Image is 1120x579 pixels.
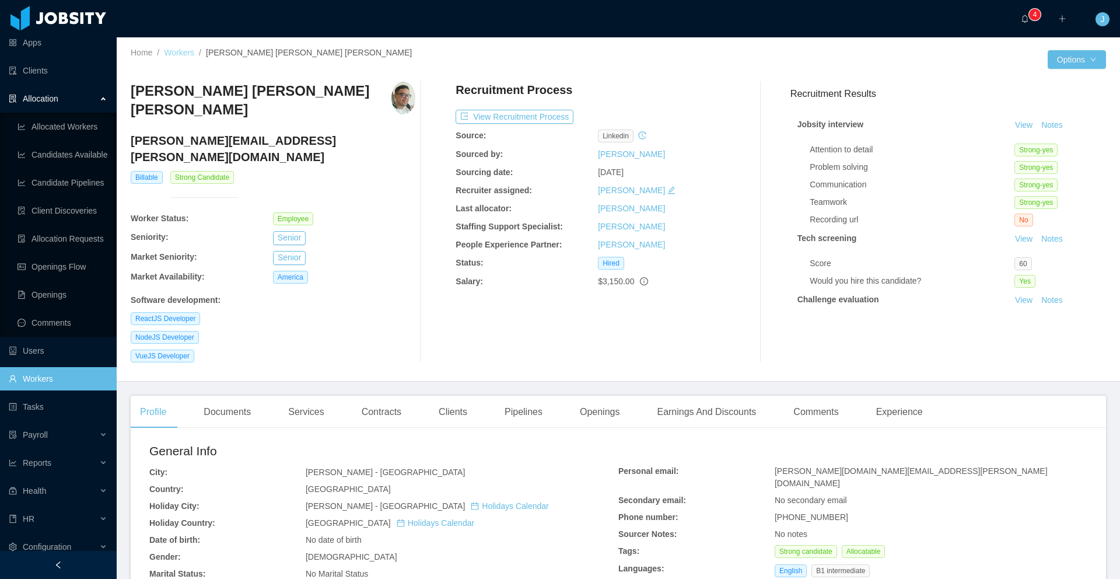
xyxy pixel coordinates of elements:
[23,514,34,524] span: HR
[1014,196,1058,209] span: Strong-yes
[131,295,220,305] b: Software development :
[17,255,107,278] a: icon: idcardOpenings Flow
[170,171,234,184] span: Strong Candidate
[273,212,313,225] span: Employee
[9,515,17,523] i: icon: book
[456,131,486,140] b: Source:
[17,115,107,138] a: icon: line-chartAllocated Workers
[131,350,194,362] span: VueJS Developer
[306,569,368,578] span: No Marital Status
[1014,161,1058,174] span: Strong-yes
[456,82,572,98] h4: Recruitment Process
[131,331,199,344] span: NodeJS Developer
[640,277,648,285] span: info-circle
[149,535,200,545] b: Date of birth:
[797,233,857,243] strong: Tech screening
[618,496,686,505] b: Secondary email:
[867,396,932,428] div: Experience
[17,171,107,194] a: icon: line-chartCandidate Pipelines
[23,486,46,496] span: Health
[17,283,107,306] a: icon: file-textOpenings
[598,277,634,286] span: $3,150.00
[775,466,1048,488] span: [PERSON_NAME][DOMAIN_NAME][EMAIL_ADDRESS][PERSON_NAME][DOMAIN_NAME]
[306,552,397,561] span: [DEMOGRAPHIC_DATA]
[810,196,1014,208] div: Teamwork
[131,312,200,325] span: ReactJS Developer
[131,232,169,242] b: Seniority:
[1021,15,1029,23] i: icon: bell
[456,222,563,231] b: Staffing Support Specialist:
[17,143,107,166] a: icon: line-chartCandidates Available
[273,271,308,284] span: America
[149,468,167,477] b: City:
[149,501,199,511] b: Holiday City:
[17,199,107,222] a: icon: file-searchClient Discoveries
[598,168,624,177] span: [DATE]
[131,48,152,57] a: Home
[810,179,1014,191] div: Communication
[429,396,477,428] div: Clients
[598,222,665,231] a: [PERSON_NAME]
[456,168,513,177] b: Sourcing date:
[570,396,629,428] div: Openings
[1029,9,1041,20] sup: 4
[9,339,107,362] a: icon: robotUsers
[618,546,639,556] b: Tags:
[273,251,306,265] button: Senior
[647,396,765,428] div: Earnings And Discounts
[131,272,205,281] b: Market Availability:
[1037,118,1067,132] button: Notes
[790,86,1106,101] h3: Recruitment Results
[1037,294,1067,308] button: Notes
[9,459,17,467] i: icon: line-chart
[797,120,864,129] strong: Jobsity interview
[164,48,194,57] a: Workers
[811,564,870,577] span: B1 intermediate
[1037,232,1067,246] button: Notes
[131,396,176,428] div: Profile
[456,110,573,124] button: icon: exportView Recruitment Process
[17,311,107,334] a: icon: messageComments
[352,396,411,428] div: Contracts
[1014,179,1058,191] span: Strong-yes
[598,204,665,213] a: [PERSON_NAME]
[1101,12,1105,26] span: J
[618,529,677,539] b: Sourcer Notes:
[9,487,17,495] i: icon: medicine-box
[9,95,17,103] i: icon: solution
[391,82,415,114] img: 78378fac-ebc3-492b-be87-e9115189ff5d_6891313328f5b-400w.png
[598,257,624,270] span: Hired
[306,535,362,545] span: No date of birth
[9,367,107,390] a: icon: userWorkers
[1011,120,1037,130] a: View
[471,502,479,510] i: icon: calendar
[667,186,675,194] i: icon: edit
[775,496,847,505] span: No secondary email
[9,543,17,551] i: icon: setting
[131,132,415,165] h4: [PERSON_NAME][EMAIL_ADDRESS][PERSON_NAME][DOMAIN_NAME]
[598,240,665,249] a: [PERSON_NAME]
[9,395,107,418] a: icon: profileTasks
[23,430,48,440] span: Payroll
[618,512,678,522] b: Phone number:
[784,396,848,428] div: Comments
[199,48,201,57] span: /
[810,144,1014,156] div: Attention to detail
[273,231,306,245] button: Senior
[9,431,17,439] i: icon: file-protect
[1014,214,1032,226] span: No
[810,257,1014,270] div: Score
[306,518,474,528] span: [GEOGRAPHIC_DATA]
[1033,9,1037,20] p: 4
[306,468,465,477] span: [PERSON_NAME] - [GEOGRAPHIC_DATA]
[131,214,188,223] b: Worker Status:
[456,186,532,195] b: Recruiter assigned:
[149,569,205,578] b: Marital Status:
[598,130,633,142] span: linkedin
[456,240,562,249] b: People Experience Partner:
[456,277,483,286] b: Salary:
[397,519,405,527] i: icon: calendar
[306,501,549,511] span: [PERSON_NAME] - [GEOGRAPHIC_DATA]
[775,564,807,577] span: English
[9,31,107,54] a: icon: appstoreApps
